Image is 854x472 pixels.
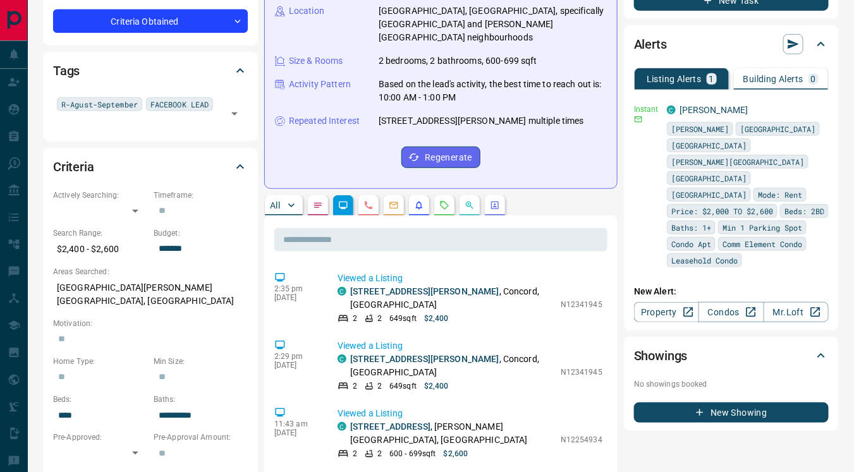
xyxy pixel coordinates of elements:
[226,105,243,123] button: Open
[561,434,602,445] p: N12254934
[634,115,643,124] svg: Email
[53,9,248,33] div: Criteria Obtained
[350,420,554,447] p: , [PERSON_NAME][GEOGRAPHIC_DATA], [GEOGRAPHIC_DATA]
[723,238,802,250] span: Comm Element Condo
[53,432,147,443] p: Pre-Approved:
[671,123,729,135] span: [PERSON_NAME]
[338,272,602,285] p: Viewed a Listing
[439,200,449,210] svg: Requests
[389,380,417,392] p: 649 sqft
[313,200,323,210] svg: Notes
[784,205,824,217] span: Beds: 2BD
[723,221,802,234] span: Min 1 Parking Spot
[274,428,319,437] p: [DATE]
[350,286,499,296] a: [STREET_ADDRESS][PERSON_NAME]
[338,354,346,363] div: condos.ca
[764,302,829,322] a: Mr.Loft
[561,366,602,378] p: N12341945
[667,106,676,114] div: condos.ca
[289,78,351,91] p: Activity Pattern
[350,421,430,432] a: [STREET_ADDRESS]
[338,339,602,353] p: Viewed a Listing
[671,205,773,217] span: Price: $2,000 TO $2,600
[274,284,319,293] p: 2:35 pm
[350,354,499,364] a: [STREET_ADDRESS][PERSON_NAME]
[758,188,802,201] span: Mode: Rent
[561,299,602,310] p: N12341945
[150,98,209,111] span: FACEBOOK LEAD
[671,188,747,201] span: [GEOGRAPHIC_DATA]
[338,422,346,431] div: condos.ca
[389,313,417,324] p: 649 sqft
[53,157,94,177] h2: Criteria
[424,380,449,392] p: $2,400
[154,394,248,405] p: Baths:
[401,147,480,168] button: Regenerate
[671,254,738,267] span: Leasehold Condo
[270,201,280,210] p: All
[671,155,804,168] span: [PERSON_NAME][GEOGRAPHIC_DATA]
[740,123,815,135] span: [GEOGRAPHIC_DATA]
[274,420,319,428] p: 11:43 am
[350,285,554,312] p: , Concord, [GEOGRAPHIC_DATA]
[53,56,248,86] div: Tags
[377,380,382,392] p: 2
[338,287,346,296] div: condos.ca
[389,200,399,210] svg: Emails
[698,302,764,322] a: Condos
[634,402,829,423] button: New Showing
[53,152,248,182] div: Criteria
[680,105,748,115] a: [PERSON_NAME]
[274,352,319,361] p: 2:29 pm
[154,432,248,443] p: Pre-Approval Amount:
[424,313,449,324] p: $2,400
[53,61,80,81] h2: Tags
[350,353,554,379] p: , Concord, [GEOGRAPHIC_DATA]
[289,114,360,128] p: Repeated Interest
[647,75,702,83] p: Listing Alerts
[61,98,138,111] span: R-Agust-September
[53,190,147,201] p: Actively Searching:
[274,293,319,302] p: [DATE]
[634,34,667,54] h2: Alerts
[634,346,688,366] h2: Showings
[671,139,747,152] span: [GEOGRAPHIC_DATA]
[338,200,348,210] svg: Lead Browsing Activity
[671,221,711,234] span: Baths: 1+
[353,448,357,459] p: 2
[377,448,382,459] p: 2
[379,78,607,104] p: Based on the lead's activity, the best time to reach out is: 10:00 AM - 1:00 PM
[53,239,147,260] p: $2,400 - $2,600
[634,285,829,298] p: New Alert:
[377,313,382,324] p: 2
[53,277,248,312] p: [GEOGRAPHIC_DATA][PERSON_NAME][GEOGRAPHIC_DATA], [GEOGRAPHIC_DATA]
[53,227,147,239] p: Search Range:
[671,172,747,185] span: [GEOGRAPHIC_DATA]
[379,114,584,128] p: [STREET_ADDRESS][PERSON_NAME] multiple times
[53,266,248,277] p: Areas Searched:
[414,200,424,210] svg: Listing Alerts
[379,4,607,44] p: [GEOGRAPHIC_DATA], [GEOGRAPHIC_DATA], specifically [GEOGRAPHIC_DATA] and [PERSON_NAME][GEOGRAPHIC...
[274,361,319,370] p: [DATE]
[353,380,357,392] p: 2
[289,54,343,68] p: Size & Rooms
[634,378,829,390] p: No showings booked
[154,227,248,239] p: Budget:
[444,448,468,459] p: $2,600
[289,4,324,18] p: Location
[353,313,357,324] p: 2
[389,448,436,459] p: 600 - 699 sqft
[634,302,699,322] a: Property
[811,75,816,83] p: 0
[671,238,711,250] span: Condo Apt
[379,54,537,68] p: 2 bedrooms, 2 bathrooms, 600-699 sqft
[53,356,147,367] p: Home Type:
[634,341,829,371] div: Showings
[363,200,374,210] svg: Calls
[743,75,803,83] p: Building Alerts
[634,104,659,115] p: Instant
[53,318,248,329] p: Motivation:
[338,407,602,420] p: Viewed a Listing
[154,190,248,201] p: Timeframe:
[634,29,829,59] div: Alerts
